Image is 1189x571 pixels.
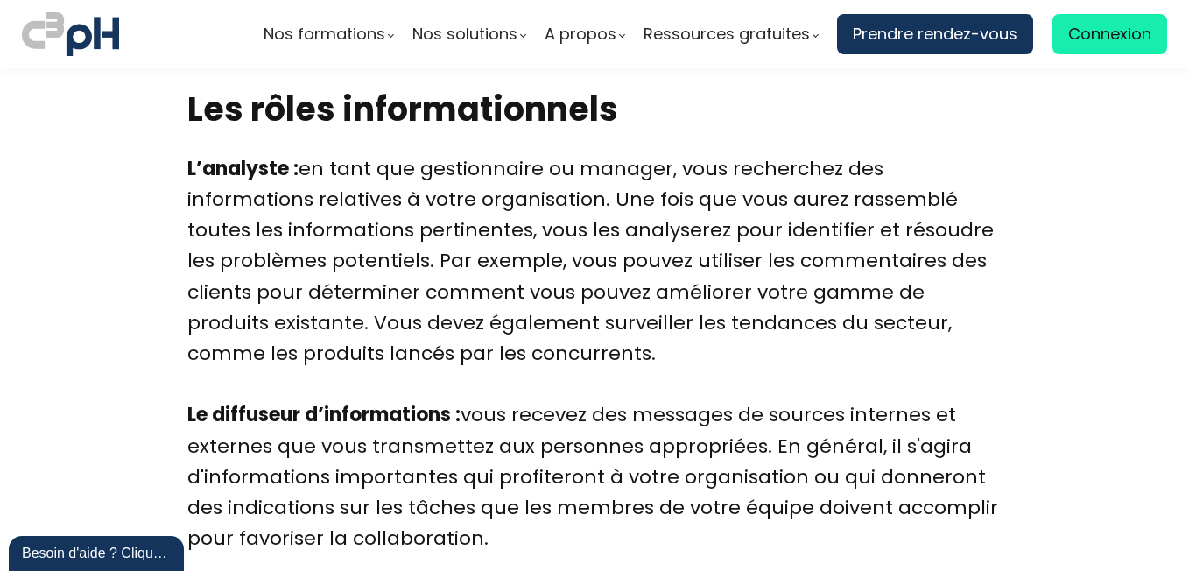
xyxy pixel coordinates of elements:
[545,21,616,47] span: A propos
[412,21,517,47] span: Nos solutions
[1052,14,1167,54] a: Connexion
[22,9,119,60] img: logo C3PH
[837,14,1033,54] a: Prendre rendez-vous
[187,153,1002,400] div: en tant que gestionnaire ou manager, vous recherchez des informations relatives à votre organisat...
[187,155,299,182] b: L’analyste :
[264,21,385,47] span: Nos formations
[644,21,810,47] span: Ressources gratuites
[187,87,1002,131] h2: Les rôles informationnels
[9,532,187,571] iframe: chat widget
[853,21,1017,47] span: Prendre rendez-vous
[187,401,461,428] b: Le diffuseur d’informations :
[1068,21,1151,47] span: Connexion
